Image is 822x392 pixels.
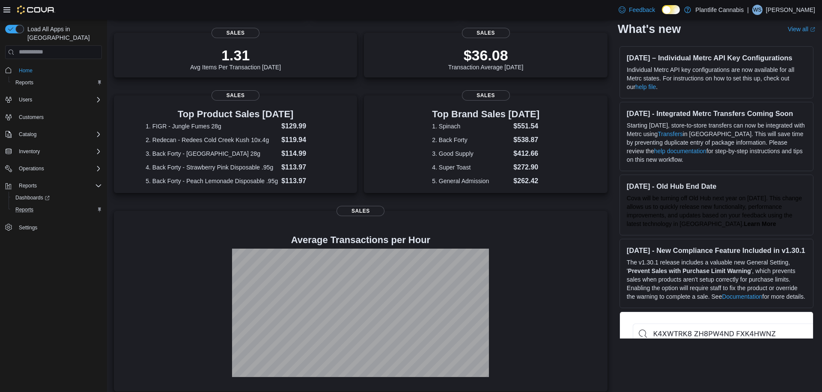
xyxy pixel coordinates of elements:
span: Reports [12,205,102,215]
h3: [DATE] - Integrated Metrc Transfers Coming Soon [627,109,806,118]
button: Operations [15,163,48,174]
a: View allExternal link [788,26,815,33]
span: Feedback [629,6,655,14]
svg: External link [810,27,815,32]
span: Reports [15,181,102,191]
button: Reports [15,181,40,191]
a: Reports [12,77,37,88]
button: Catalog [2,128,105,140]
dt: 5. General Admission [432,177,510,185]
h3: Top Product Sales [DATE] [146,109,325,119]
h3: [DATE] - Old Hub End Date [627,182,806,190]
span: Users [19,96,32,103]
img: Cova [17,6,55,14]
button: Reports [9,204,105,216]
dt: 2. Redecan - Redees Cold Creek Kush 10x.4g [146,136,278,144]
h3: [DATE] – Individual Metrc API Key Configurations [627,53,806,62]
button: Operations [2,163,105,175]
h3: [DATE] - New Compliance Feature Included in v1.30.1 [627,246,806,255]
span: Catalog [15,129,102,140]
button: Catalog [15,129,40,140]
p: 1.31 [190,47,281,64]
span: Reports [12,77,102,88]
dt: 1. FIGR - Jungle Fumes 28g [146,122,278,131]
dd: $412.66 [513,148,539,159]
a: Reports [12,205,37,215]
a: Transfers [658,131,683,137]
button: Customers [2,111,105,123]
a: Dashboards [12,193,53,203]
a: Settings [15,223,41,233]
button: Settings [2,221,105,233]
button: Users [15,95,36,105]
dd: $119.94 [281,135,325,145]
button: Inventory [2,146,105,157]
p: $36.08 [448,47,524,64]
span: Operations [19,165,44,172]
span: Dark Mode [662,14,662,15]
button: Reports [2,180,105,192]
p: | [747,5,749,15]
dt: 4. Back Forty - Strawberry Pink Disposable .95g [146,163,278,172]
span: Sales [462,28,510,38]
a: Learn More [744,220,776,227]
span: Cova will be turning off Old Hub next year on [DATE]. This change allows us to quickly release ne... [627,195,802,227]
span: Customers [19,114,44,121]
h4: Average Transactions per Hour [121,235,601,245]
span: Reports [15,79,33,86]
a: Documentation [722,293,762,300]
h2: What's new [618,22,681,36]
span: Sales [211,90,259,101]
span: Home [19,67,33,74]
dd: $551.54 [513,121,539,131]
span: Users [15,95,102,105]
span: Home [15,65,102,76]
dd: $272.90 [513,162,539,172]
strong: Prevent Sales with Purchase Limit Warning [628,267,751,274]
span: Reports [15,206,33,213]
span: WS [753,5,761,15]
dd: $129.99 [281,121,325,131]
span: Reports [19,182,37,189]
dd: $114.99 [281,148,325,159]
a: help file [635,83,656,90]
a: Customers [15,112,47,122]
button: Users [2,94,105,106]
button: Home [2,64,105,77]
dd: $262.42 [513,176,539,186]
p: The v1.30.1 release includes a valuable new General Setting, ' ', which prevents sales when produ... [627,258,806,301]
a: Dashboards [9,192,105,204]
a: Home [15,65,36,76]
dt: 3. Good Supply [432,149,510,158]
span: Catalog [19,131,36,138]
span: Sales [462,90,510,101]
dd: $113.97 [281,176,325,186]
button: Reports [9,77,105,89]
span: Load All Apps in [GEOGRAPHIC_DATA] [24,25,102,42]
nav: Complex example [5,61,102,256]
p: [PERSON_NAME] [766,5,815,15]
dt: 2. Back Forty [432,136,510,144]
a: help documentation [654,148,706,154]
a: Feedback [615,1,658,18]
span: Sales [337,206,384,216]
span: Customers [15,112,102,122]
dd: $113.97 [281,162,325,172]
dd: $538.87 [513,135,539,145]
dt: 3. Back Forty - [GEOGRAPHIC_DATA] 28g [146,149,278,158]
span: Inventory [19,148,40,155]
span: Dashboards [15,194,50,201]
span: Inventory [15,146,102,157]
span: Sales [211,28,259,38]
h3: Top Brand Sales [DATE] [432,109,539,119]
div: Transaction Average [DATE] [448,47,524,71]
dt: 5. Back Forty - Peach Lemonade Disposable .95g [146,177,278,185]
div: Wyatt Seitz [752,5,762,15]
span: Operations [15,163,102,174]
dt: 4. Super Toast [432,163,510,172]
input: Dark Mode [662,5,680,14]
span: Settings [19,224,37,231]
p: Individual Metrc API key configurations are now available for all Metrc states. For instructions ... [627,65,806,91]
button: Inventory [15,146,43,157]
